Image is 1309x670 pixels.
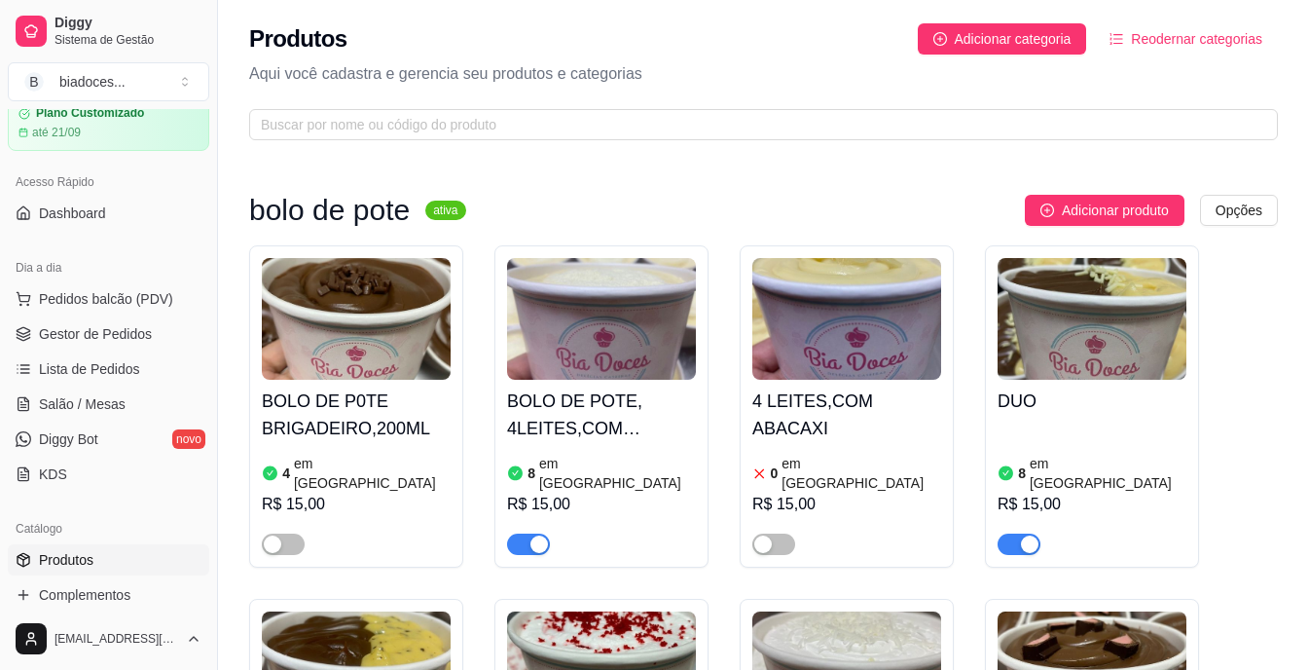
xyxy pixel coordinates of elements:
span: Adicionar categoria [955,28,1072,50]
img: product-image [998,258,1186,380]
article: 8 [1018,464,1026,483]
article: 0 [771,464,779,483]
div: R$ 15,00 [507,493,696,516]
button: Reodernar categorias [1094,23,1278,55]
article: Plano Customizado [36,106,144,121]
span: Reodernar categorias [1131,28,1262,50]
button: [EMAIL_ADDRESS][DOMAIN_NAME] [8,615,209,662]
a: Plano Customizadoaté 21/09 [8,95,209,151]
span: Salão / Mesas [39,394,126,414]
h2: Produtos [249,23,347,55]
a: Complementos [8,579,209,611]
article: em [GEOGRAPHIC_DATA] [782,454,941,493]
span: Sistema de Gestão [55,32,201,48]
h4: BOLO DE P0TE BRIGADEIRO,200ML [262,388,451,442]
span: Dashboard [39,204,106,223]
a: Salão / Mesas [8,389,209,420]
article: em [GEOGRAPHIC_DATA] [294,454,451,493]
article: 8 [527,464,535,483]
h3: bolo de pote [249,199,410,222]
span: [EMAIL_ADDRESS][DOMAIN_NAME] [55,631,178,647]
span: plus-circle [933,32,947,46]
a: Lista de Pedidos [8,354,209,385]
a: Produtos [8,544,209,576]
button: Pedidos balcão (PDV) [8,283,209,315]
div: Acesso Rápido [8,167,209,198]
h4: 4 LEITES,COM ABACAXI [752,388,941,442]
article: até 21/09 [32,125,81,140]
span: Opções [1216,200,1262,221]
span: Adicionar produto [1062,200,1169,221]
sup: ativa [425,201,465,220]
span: KDS [39,465,67,484]
a: Dashboard [8,198,209,229]
div: R$ 15,00 [262,493,451,516]
img: product-image [752,258,941,380]
span: Diggy [55,15,201,32]
span: Diggy Bot [39,429,98,449]
span: Lista de Pedidos [39,359,140,379]
a: Gestor de Pedidos [8,318,209,350]
input: Buscar por nome ou código do produto [261,114,1251,135]
div: R$ 15,00 [752,493,941,516]
a: DiggySistema de Gestão [8,8,209,55]
div: R$ 15,00 [998,493,1186,516]
h4: BOLO DE POTE, 4LEITES,COM MORANGObolo [507,388,696,442]
button: Opções [1200,195,1278,226]
div: Catálogo [8,513,209,544]
span: Pedidos balcão (PDV) [39,289,173,309]
article: em [GEOGRAPHIC_DATA] [539,454,696,493]
span: B [24,72,44,92]
span: plus-circle [1040,204,1054,217]
div: Dia a dia [8,252,209,283]
button: Adicionar produto [1025,195,1184,226]
h4: DUO [998,388,1186,415]
button: Adicionar categoria [918,23,1087,55]
span: Complementos [39,585,130,605]
span: ordered-list [1109,32,1123,46]
a: Diggy Botnovo [8,424,209,455]
img: product-image [262,258,451,380]
span: Produtos [39,550,93,570]
button: Select a team [8,62,209,101]
span: Gestor de Pedidos [39,324,152,344]
article: em [GEOGRAPHIC_DATA] [1030,454,1186,493]
img: product-image [507,258,696,380]
article: 4 [282,464,290,483]
p: Aqui você cadastra e gerencia seu produtos e categorias [249,62,1278,86]
a: KDS [8,459,209,490]
div: biadoces ... [59,72,126,92]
